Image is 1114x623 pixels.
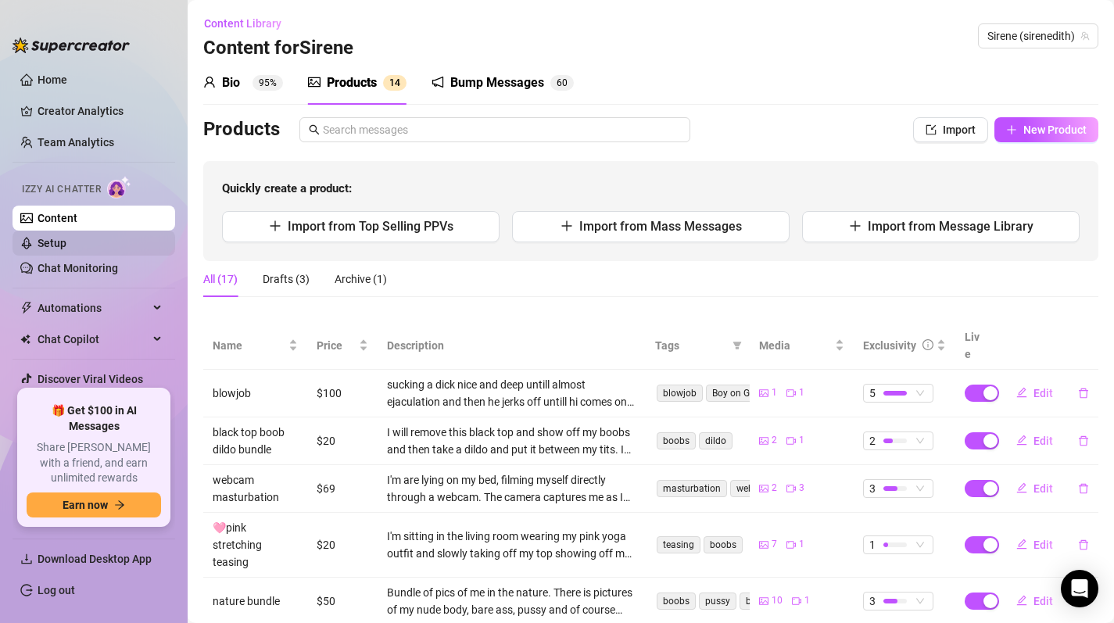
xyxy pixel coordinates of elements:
[203,513,307,578] td: 🩷pink stretching teasing
[203,417,307,465] td: black top boob dildo bundle
[1023,124,1087,136] span: New Product
[203,465,307,513] td: webcam masturbation
[561,220,573,232] span: plus
[387,376,637,410] div: sucking a dick nice and deep untill almost ejaculation and then he jerks off untill hi comes on m...
[204,17,281,30] span: Content Library
[704,536,743,553] span: boobs
[222,181,352,195] strong: Quickly create a product:
[309,124,320,135] span: search
[1078,388,1089,399] span: delete
[22,182,101,197] span: Izzy AI Chatter
[786,388,796,398] span: video-camera
[1004,428,1066,453] button: Edit
[269,220,281,232] span: plus
[114,499,125,510] span: arrow-right
[557,77,562,88] span: 6
[1078,435,1089,446] span: delete
[389,77,395,88] span: 1
[38,553,152,565] span: Download Desktop App
[729,334,745,357] span: filter
[922,339,933,350] span: info-circle
[994,117,1098,142] button: New Product
[1078,539,1089,550] span: delete
[655,337,726,354] span: Tags
[759,436,768,446] span: picture
[869,593,876,610] span: 3
[38,237,66,249] a: Setup
[657,536,700,553] span: teasing
[20,302,33,314] span: thunderbolt
[387,528,637,562] div: I'm sitting in the living room wearing my pink yoga outfit and slowly taking off my top showing o...
[646,322,750,370] th: Tags
[450,73,544,92] div: Bump Messages
[63,499,108,511] span: Earn now
[1080,31,1090,41] span: team
[307,370,378,417] td: $100
[263,270,310,288] div: Drafts (3)
[733,341,742,350] span: filter
[799,481,804,496] span: 3
[699,432,733,449] span: dildo
[772,433,777,448] span: 2
[395,77,400,88] span: 4
[772,537,777,552] span: 7
[13,38,130,53] img: logo-BBDzfeDw.svg
[512,211,790,242] button: Import from Mass Messages
[740,593,775,610] span: bikini
[203,11,294,36] button: Content Library
[943,124,976,136] span: Import
[38,212,77,224] a: Content
[1078,483,1089,494] span: delete
[799,537,804,552] span: 1
[1016,595,1027,606] span: edit
[222,73,240,92] div: Bio
[759,596,768,606] span: picture
[926,124,937,135] span: import
[387,424,637,458] div: I will remove this black top and show off my boobs and then take a dildo and put it between my ti...
[799,433,804,448] span: 1
[1016,482,1027,493] span: edit
[913,117,988,142] button: Import
[327,73,377,92] div: Products
[657,593,696,610] span: boobs
[307,417,378,465] td: $20
[750,322,854,370] th: Media
[1016,387,1027,398] span: edit
[317,337,356,354] span: Price
[20,334,30,345] img: Chat Copilot
[323,121,681,138] input: Search messages
[203,76,216,88] span: user
[1004,589,1066,614] button: Edit
[107,176,131,199] img: AI Chatter
[699,593,736,610] span: pussy
[869,480,876,497] span: 3
[1016,435,1027,446] span: edit
[222,211,500,242] button: Import from Top Selling PPVs
[387,471,637,506] div: I'm are lying on my bed, filming myself directly through a webcam. The camera captures me as I sl...
[1033,435,1053,447] span: Edit
[38,295,149,320] span: Automations
[772,593,783,608] span: 10
[203,322,307,370] th: Name
[759,484,768,493] span: picture
[288,219,453,234] span: Import from Top Selling PPVs
[657,385,703,402] span: blowjob
[203,270,238,288] div: All (17)
[657,480,727,497] span: masturbation
[1016,539,1027,550] span: edit
[1033,539,1053,551] span: Edit
[1033,482,1053,495] span: Edit
[38,73,67,86] a: Home
[759,388,768,398] span: picture
[1006,124,1017,135] span: plus
[802,211,1080,242] button: Import from Message Library
[378,322,647,370] th: Description
[203,36,353,61] h3: Content for Sirene
[38,373,143,385] a: Discover Viral Videos
[307,465,378,513] td: $69
[1066,532,1101,557] button: delete
[550,75,574,91] sup: 60
[27,440,161,486] span: Share [PERSON_NAME] with a friend, and earn unlimited rewards
[804,593,810,608] span: 1
[772,385,777,400] span: 1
